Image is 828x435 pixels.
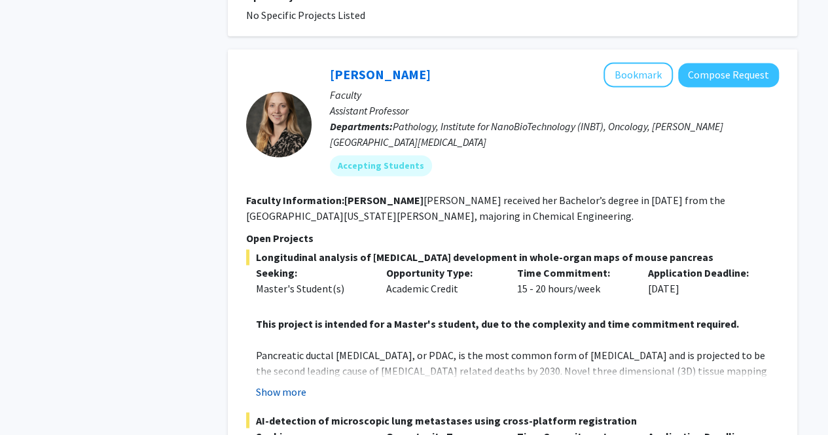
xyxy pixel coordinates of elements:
a: [PERSON_NAME] [330,66,431,82]
p: Opportunity Type: [386,265,497,281]
span: Pathology, Institute for NanoBioTechnology (INBT), Oncology, [PERSON_NAME][GEOGRAPHIC_DATA][MEDIC... [330,120,723,148]
span: Longitudinal analysis of [MEDICAL_DATA] development in whole-organ maps of mouse pancreas [246,249,779,265]
iframe: Chat [10,376,56,425]
div: Academic Credit [376,265,507,296]
b: Faculty Information: [246,194,344,207]
button: Compose Request to Ashley Kiemen [678,63,779,87]
button: Add Ashley Kiemen to Bookmarks [603,62,673,87]
span: AI-detection of microscopic lung metastases using cross-platform registration [246,412,779,428]
p: Application Deadline: [648,265,759,281]
p: Seeking: [256,265,367,281]
mat-chip: Accepting Students [330,155,432,176]
strong: This project is intended for a Master's student, due to the complexity and time commitment required. [256,317,739,330]
b: [PERSON_NAME] [344,194,423,207]
div: 15 - 20 hours/week [507,265,638,296]
fg-read-more: [PERSON_NAME] received her Bachelor’s degree in [DATE] from the [GEOGRAPHIC_DATA][US_STATE][PERSO... [246,194,725,222]
p: Open Projects [246,230,779,246]
div: [DATE] [638,265,769,296]
p: Faculty [330,87,779,103]
button: Show more [256,383,306,399]
p: Assistant Professor [330,103,779,118]
p: Time Commitment: [517,265,628,281]
span: No Specific Projects Listed [246,9,365,22]
div: Master's Student(s) [256,281,367,296]
b: Departments: [330,120,393,133]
